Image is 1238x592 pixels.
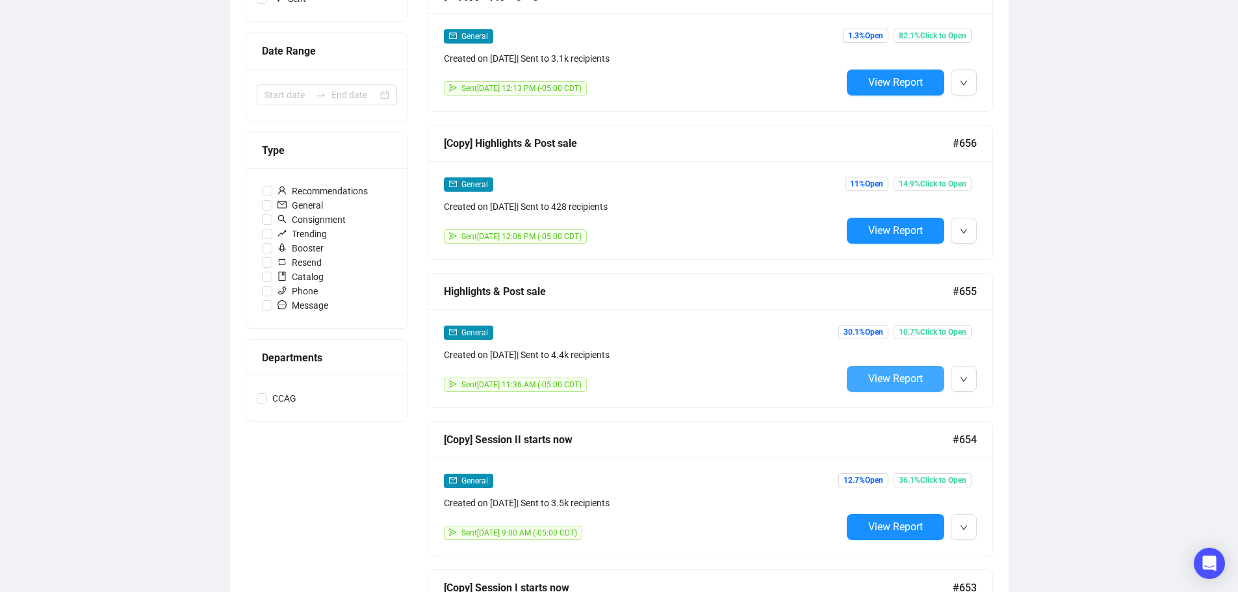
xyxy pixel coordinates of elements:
a: Highlights & Post sale#655mailGeneralCreated on [DATE]| Sent to 4.4k recipientssendSent[DATE] 11:... [428,273,993,408]
span: View Report [868,76,923,88]
span: CCAG [267,391,302,405]
span: General [461,180,488,189]
span: Sent [DATE] 9:00 AM (-05:00 CDT) [461,528,577,537]
span: Sent [DATE] 12:13 PM (-05:00 CDT) [461,84,582,93]
span: Message [272,298,333,313]
span: 1.3% Open [843,29,888,43]
span: Recommendations [272,184,373,198]
span: book [277,272,287,281]
span: General [461,476,488,485]
span: down [960,79,968,87]
span: mail [449,328,457,336]
span: mail [449,476,457,484]
span: 14.9% Click to Open [894,177,972,191]
span: 10.7% Click to Open [894,325,972,339]
button: View Report [847,514,944,540]
span: send [449,232,457,240]
span: Trending [272,227,332,241]
span: mail [449,32,457,40]
span: mail [449,180,457,188]
input: End date [331,88,378,102]
a: [Copy] Highlights & Post sale#656mailGeneralCreated on [DATE]| Sent to 428 recipientssendSent[DAT... [428,125,993,260]
div: [Copy] Highlights & Post sale [444,135,953,151]
span: 12.7% Open [838,473,888,487]
span: #656 [953,135,977,151]
span: rocket [277,243,287,252]
span: down [960,524,968,532]
div: Departments [262,350,392,366]
span: send [449,380,457,388]
span: Booster [272,241,329,255]
span: 30.1% Open [838,325,888,339]
span: 82.1% Click to Open [894,29,972,43]
div: Highlights & Post sale [444,283,953,300]
input: Start date [264,88,311,102]
button: View Report [847,70,944,96]
span: swap-right [316,90,326,100]
span: #655 [953,283,977,300]
div: Created on [DATE] | Sent to 4.4k recipients [444,348,842,362]
span: General [272,198,328,212]
span: rise [277,229,287,238]
span: search [277,214,287,224]
span: View Report [868,372,923,385]
div: Created on [DATE] | Sent to 3.1k recipients [444,51,842,66]
span: 36.1% Click to Open [894,473,972,487]
button: View Report [847,366,944,392]
span: user [277,186,287,195]
div: Date Range [262,43,392,59]
span: down [960,376,968,383]
div: Created on [DATE] | Sent to 428 recipients [444,199,842,214]
span: General [461,32,488,41]
span: send [449,84,457,92]
span: #654 [953,431,977,448]
span: 11% Open [845,177,888,191]
span: View Report [868,521,923,533]
button: View Report [847,218,944,244]
span: General [461,328,488,337]
span: Phone [272,284,323,298]
span: message [277,300,287,309]
span: phone [277,286,287,295]
span: down [960,227,968,235]
span: mail [277,200,287,209]
a: [Copy] Session II starts now#654mailGeneralCreated on [DATE]| Sent to 3.5k recipientssendSent[DAT... [428,421,993,556]
span: Resend [272,255,327,270]
div: [Copy] Session II starts now [444,431,953,448]
span: Consignment [272,212,351,227]
span: send [449,528,457,536]
span: View Report [868,224,923,237]
div: Open Intercom Messenger [1194,548,1225,579]
div: Created on [DATE] | Sent to 3.5k recipients [444,496,842,510]
div: Type [262,142,392,159]
span: Sent [DATE] 12:06 PM (-05:00 CDT) [461,232,582,241]
span: Catalog [272,270,329,284]
span: Sent [DATE] 11:36 AM (-05:00 CDT) [461,380,582,389]
span: to [316,90,326,100]
span: retweet [277,257,287,266]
